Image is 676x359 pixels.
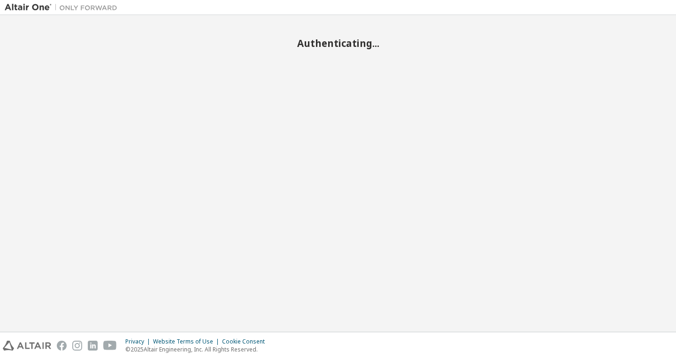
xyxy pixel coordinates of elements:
[3,341,51,351] img: altair_logo.svg
[88,341,98,351] img: linkedin.svg
[125,345,270,353] p: © 2025 Altair Engineering, Inc. All Rights Reserved.
[72,341,82,351] img: instagram.svg
[153,338,222,345] div: Website Terms of Use
[5,3,122,12] img: Altair One
[5,37,671,49] h2: Authenticating...
[125,338,153,345] div: Privacy
[103,341,117,351] img: youtube.svg
[57,341,67,351] img: facebook.svg
[222,338,270,345] div: Cookie Consent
